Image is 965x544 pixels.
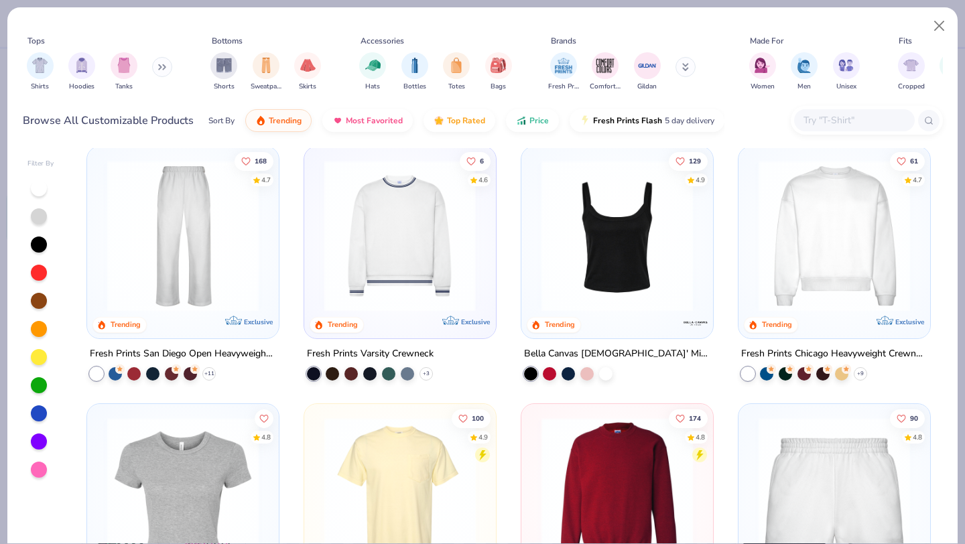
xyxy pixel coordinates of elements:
div: Fresh Prints San Diego Open Heavyweight Sweatpants [90,345,276,362]
div: filter for Comfort Colors [590,52,621,92]
div: 4.9 [478,433,488,443]
span: Price [529,115,549,126]
button: Close [927,13,952,39]
span: Top Rated [447,115,485,126]
div: Browse All Customizable Products [23,113,194,129]
span: Hoodies [69,82,94,92]
input: Try "T-Shirt" [802,113,905,128]
img: Hats Image [365,58,381,73]
span: Men [797,82,811,92]
span: Bottles [403,82,426,92]
img: Cropped Image [903,58,919,73]
img: Women Image [755,58,770,73]
button: filter button [401,52,428,92]
div: 4.8 [696,433,705,443]
button: filter button [833,52,860,92]
img: trending.gif [255,115,266,126]
span: 168 [255,157,267,164]
button: filter button [590,52,621,92]
span: 129 [689,157,701,164]
img: TopRated.gif [434,115,444,126]
img: Bottles Image [407,58,422,73]
img: most_fav.gif [332,115,343,126]
div: filter for Unisex [833,52,860,92]
span: Gildan [637,82,657,92]
img: Comfort Colors Image [595,56,615,76]
img: Shorts Image [216,58,232,73]
button: Like [669,409,708,428]
button: filter button [210,52,237,92]
button: Most Favorited [322,109,413,132]
div: filter for Gildan [634,52,661,92]
span: + 9 [857,369,864,377]
span: + 3 [423,369,430,377]
button: Trending [245,109,312,132]
div: 4.7 [262,175,271,185]
div: filter for Tanks [111,52,137,92]
span: Exclusive [461,317,490,326]
img: 4d4398e1-a86f-4e3e-85fd-b9623566810e [318,159,482,311]
span: Exclusive [244,317,273,326]
img: Bella + Canvas logo [682,309,709,336]
div: filter for Shirts [27,52,54,92]
span: Fresh Prints Flash [593,115,662,126]
button: Like [255,409,274,428]
div: 4.9 [696,175,705,185]
div: Filter By [27,159,54,169]
div: filter for Totes [443,52,470,92]
button: filter button [749,52,776,92]
button: Like [669,151,708,170]
div: Bottoms [212,35,243,47]
button: filter button [68,52,95,92]
div: Brands [551,35,576,47]
img: Fresh Prints Image [554,56,574,76]
span: Sweatpants [251,82,281,92]
button: filter button [634,52,661,92]
span: Tanks [115,82,133,92]
span: 174 [689,415,701,422]
div: filter for Men [791,52,818,92]
div: filter for Sweatpants [251,52,281,92]
button: filter button [485,52,512,92]
img: Sweatpants Image [259,58,273,73]
img: flash.gif [580,115,590,126]
span: Totes [448,82,465,92]
div: 4.7 [913,175,922,185]
button: Like [460,151,491,170]
div: Fresh Prints Chicago Heavyweight Crewneck [741,345,927,362]
button: filter button [27,52,54,92]
img: 8af284bf-0d00-45ea-9003-ce4b9a3194ad [535,159,700,311]
span: + 11 [204,369,214,377]
img: Men Image [797,58,812,73]
span: Unisex [836,82,856,92]
div: 4.6 [478,175,488,185]
img: Tanks Image [117,58,131,73]
img: df5250ff-6f61-4206-a12c-24931b20f13c [101,159,265,311]
button: filter button [111,52,137,92]
span: Women [751,82,775,92]
span: Shorts [214,82,235,92]
button: Like [890,151,925,170]
img: 1358499d-a160-429c-9f1e-ad7a3dc244c9 [752,159,917,311]
img: Hoodies Image [74,58,89,73]
div: Accessories [361,35,404,47]
div: filter for Hats [359,52,386,92]
img: Skirts Image [300,58,316,73]
button: filter button [443,52,470,92]
div: Fits [899,35,912,47]
button: filter button [294,52,321,92]
button: Price [506,109,559,132]
button: filter button [791,52,818,92]
span: 100 [472,415,484,422]
span: Trending [269,115,302,126]
span: Bags [491,82,506,92]
div: Fresh Prints Varsity Crewneck [307,345,434,362]
button: filter button [359,52,386,92]
button: Fresh Prints Flash5 day delivery [570,109,724,132]
button: Like [452,409,491,428]
div: Made For [750,35,783,47]
button: Like [890,409,925,428]
div: filter for Hoodies [68,52,95,92]
img: Gildan Image [637,56,657,76]
button: Top Rated [424,109,495,132]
